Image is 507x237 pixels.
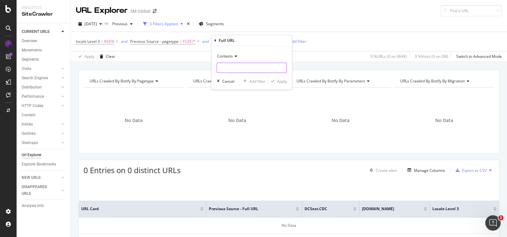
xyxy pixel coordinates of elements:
div: Outlinks [22,130,36,137]
button: Cancel [214,78,234,84]
button: Add filter [241,78,266,84]
div: Search Engines [22,75,48,81]
a: Segments [22,56,66,63]
div: Analysis Info [22,203,44,209]
div: Clear [106,54,115,59]
button: Segments [196,19,226,29]
div: Export as CSV [462,168,487,173]
div: and [121,39,128,44]
div: CURRENT URLS [22,28,49,35]
div: Distribution [22,84,42,91]
a: Visits [22,65,60,72]
button: Clear [97,51,115,62]
span: Previous Source - Full URL [209,206,286,212]
a: Outlinks [22,130,60,137]
div: No Data [79,218,499,234]
span: Segments [206,21,224,27]
button: 3 Filters Applied [141,19,186,29]
div: Full URL [219,38,235,43]
span: 1 [498,215,503,220]
div: Inlinks [22,121,33,128]
a: Explorer Bookmarks [22,161,66,168]
span: URLs Crawled By Botify By locale [193,78,252,84]
span: 0 Entries on 0 distinct URLs [84,165,180,175]
button: Manage Columns [405,166,445,174]
span: Previous Source - pagetype [130,39,179,44]
button: [DATE] [76,19,105,29]
div: URL Explorer [76,5,128,16]
div: DISAPPEARED URLS [22,184,54,197]
div: Switch to Advanced Mode [456,54,502,59]
span: FUZE/* [183,37,195,46]
div: Create alert [376,168,397,173]
div: arrow-right-arrow-left [153,9,157,13]
a: Distribution [22,84,60,91]
a: Overview [22,38,66,44]
a: NEW URLS [22,174,60,181]
button: and [202,38,209,44]
h4: URLs Crawled By Botify By pagetype [88,76,178,86]
div: Performance [22,93,44,100]
div: 3 Filters Applied [150,21,178,27]
button: Apply [268,78,287,84]
iframe: Intercom live chat [485,215,501,231]
a: Sitemaps [22,140,60,146]
span: Contains [217,53,233,59]
div: Analytics [22,5,65,11]
span: No Data [125,117,143,124]
span: IN/EN [104,37,114,46]
span: = [180,39,182,44]
span: URLs Crawled By Botify By migration [400,78,465,84]
div: 0 % URLs ( 0 on 964K ) [371,54,407,59]
span: 2025 Oct. 5th [84,21,97,27]
div: Apply [277,79,287,84]
a: Performance [22,93,60,100]
span: DCSext.CDC [305,206,344,212]
span: [DOMAIN_NAME] [362,206,414,212]
div: Sitemaps [22,140,38,146]
div: HTTP Codes [22,103,43,109]
a: Url Explorer [22,152,66,158]
span: No Data [332,117,349,124]
div: Apply [84,54,94,59]
div: Manage Columns [414,168,445,173]
div: times [186,21,191,27]
button: Switch to Advanced Mode [454,51,502,62]
a: DISAPPEARED URLS [22,184,60,197]
h4: URLs Crawled By Botify By locale [192,76,282,86]
div: Add Filter [290,39,306,44]
h4: URLs Crawled By Botify By migration [399,76,489,86]
span: locale Level 3 [432,206,484,212]
a: Content [22,112,66,118]
div: Segments [22,56,39,63]
button: Add Filter [281,38,306,45]
span: vs [105,20,110,26]
a: Movements [22,47,66,54]
a: CURRENT URLS [22,28,60,35]
div: Cancel [222,79,234,84]
a: HTTP Codes [22,103,60,109]
button: Previous [110,19,135,29]
span: URLs Crawled By Botify By parameters [297,78,365,84]
div: and [202,39,209,44]
a: Search Engines [22,75,60,81]
h4: URLs Crawled By Botify By parameters [295,76,385,86]
div: Add filter [249,79,266,84]
a: Analysis Info [22,203,66,209]
span: No Data [435,117,453,124]
div: Overview [22,38,37,44]
div: Visits [22,65,31,72]
div: 0 % Visits ( 0 on 2M ) [415,54,448,59]
button: and [121,38,128,44]
div: SiteCrawler [22,11,65,18]
span: URLs Crawled By Botify By pagetype [90,78,154,84]
div: Explorer Bookmarks [22,161,56,168]
button: Apply [76,51,94,62]
div: Content [22,112,35,118]
span: = [101,39,103,44]
span: No Data [228,117,246,124]
button: Create alert [367,165,397,175]
div: 3M Global [130,8,150,14]
div: NEW URLS [22,174,40,181]
div: Movements [22,47,42,54]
